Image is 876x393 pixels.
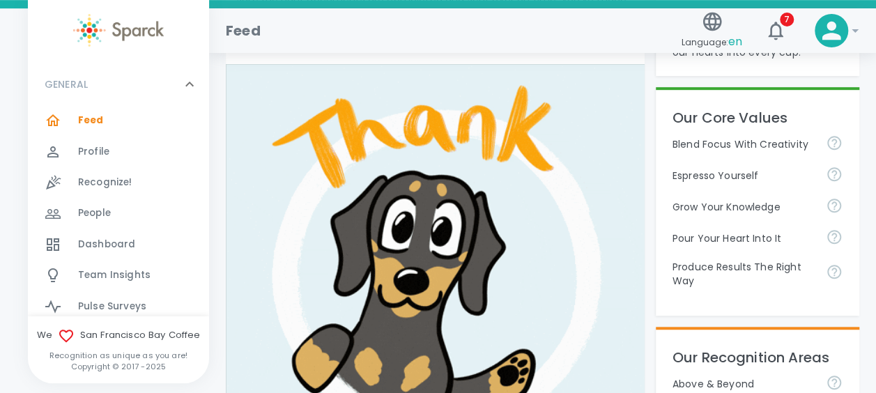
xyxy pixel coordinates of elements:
[78,238,135,252] span: Dashboard
[673,377,815,391] p: Above & Beyond
[673,137,815,151] p: Blend Focus With Creativity
[673,260,815,288] p: Produce Results The Right Way
[826,134,843,151] svg: Achieve goals today and innovate for tomorrow
[682,33,742,52] span: Language:
[45,77,88,91] p: GENERAL
[826,229,843,245] svg: Come to work to make a difference in your own way
[226,20,261,42] h1: Feed
[673,169,815,183] p: Espresso Yourself
[28,361,209,372] p: Copyright © 2017 - 2025
[28,291,209,322] a: Pulse Surveys
[28,63,209,105] div: GENERAL
[78,145,109,159] span: Profile
[728,33,742,49] span: en
[78,176,132,190] span: Recognize!
[28,167,209,198] a: Recognize!
[28,327,209,344] span: We San Francisco Bay Coffee
[78,206,111,220] span: People
[676,6,748,56] button: Language:en
[759,14,792,47] button: 7
[73,14,164,47] img: Sparck logo
[673,107,843,129] p: Our Core Values
[78,114,104,128] span: Feed
[780,13,794,26] span: 7
[28,137,209,167] a: Profile
[826,197,843,214] svg: Follow your curiosity and learn together
[673,200,815,214] p: Grow Your Knowledge
[826,263,843,280] svg: Find success working together and doing the right thing
[673,231,815,245] p: Pour Your Heart Into It
[28,105,209,327] div: GENERAL
[28,260,209,291] a: Team Insights
[28,105,209,136] a: Feed
[28,14,209,47] a: Sparck logo
[673,346,843,369] p: Our Recognition Areas
[28,198,209,229] a: People
[78,268,151,282] span: Team Insights
[78,300,146,314] span: Pulse Surveys
[28,229,209,260] a: Dashboard
[28,350,209,361] p: Recognition as unique as you are!
[826,374,843,391] svg: For going above and beyond!
[826,166,843,183] svg: Share your voice and your ideas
